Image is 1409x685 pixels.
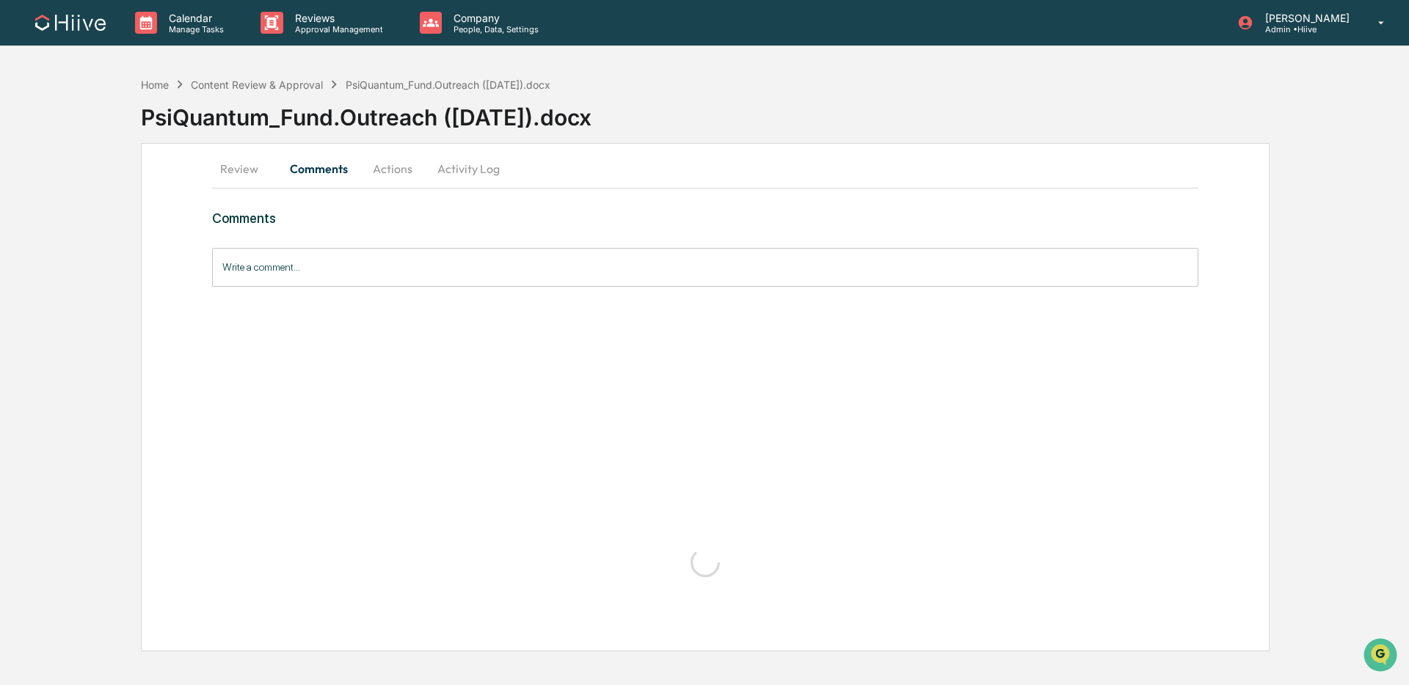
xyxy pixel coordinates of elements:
[50,112,241,127] div: Start new chat
[9,207,98,233] a: 🔎Data Lookup
[442,24,546,34] p: People, Data, Settings
[283,24,390,34] p: Approval Management
[1253,24,1357,34] p: Admin • Hiive
[212,210,1198,226] h3: Comments
[442,12,546,24] p: Company
[29,185,95,199] span: Preclearance
[15,31,267,54] p: How can we help?
[250,117,267,134] button: Start new chat
[360,151,426,186] button: Actions
[15,214,26,226] div: 🔎
[146,249,178,260] span: Pylon
[1362,637,1402,676] iframe: Open customer support
[141,78,169,91] div: Home
[9,179,101,205] a: 🖐️Preclearance
[101,179,188,205] a: 🗄️Attestations
[283,12,390,24] p: Reviews
[346,78,550,91] div: PsiQuantum_Fund.Outreach ([DATE]).docx
[278,151,360,186] button: Comments
[15,112,41,139] img: 1746055101610-c473b297-6a78-478c-a979-82029cc54cd1
[212,151,1198,186] div: secondary tabs example
[15,186,26,198] div: 🖐️
[103,248,178,260] a: Powered byPylon
[29,213,92,227] span: Data Lookup
[50,127,186,139] div: We're available if you need us!
[157,24,231,34] p: Manage Tasks
[426,151,511,186] button: Activity Log
[106,186,118,198] div: 🗄️
[191,78,323,91] div: Content Review & Approval
[157,12,231,24] p: Calendar
[212,151,278,186] button: Review
[35,15,106,31] img: logo
[1253,12,1357,24] p: [PERSON_NAME]
[121,185,182,199] span: Attestations
[141,92,1409,131] div: PsiQuantum_Fund.Outreach ([DATE]).docx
